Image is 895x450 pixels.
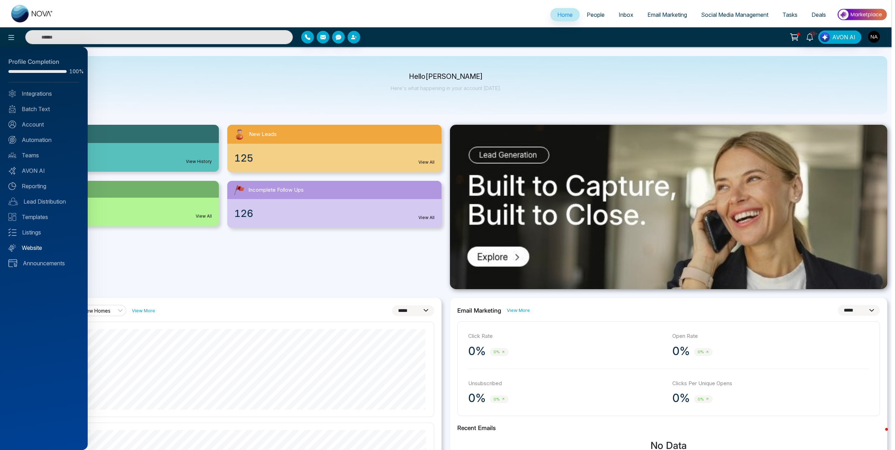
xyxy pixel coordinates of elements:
img: Templates.svg [8,213,16,221]
a: Website [8,244,79,252]
a: Account [8,120,79,129]
a: Integrations [8,89,79,98]
img: Avon-AI.svg [8,167,16,175]
a: Lead Distribution [8,197,79,206]
iframe: Intercom live chat [871,426,888,443]
a: Listings [8,228,79,237]
img: Automation.svg [8,136,16,144]
img: announcements.svg [8,259,17,267]
img: batch_text_white.png [8,105,16,113]
a: Teams [8,151,79,159]
img: Lead-dist.svg [8,198,18,205]
img: Account.svg [8,121,16,128]
a: Reporting [8,182,79,190]
img: Listings.svg [8,229,16,236]
div: Profile Completion [8,57,79,67]
a: Announcements [8,259,79,267]
a: Templates [8,213,79,221]
img: team.svg [8,151,16,159]
img: Integrated.svg [8,90,16,97]
img: Website.svg [8,244,16,252]
a: Automation [8,136,79,144]
span: 100% [69,69,79,74]
a: Batch Text [8,105,79,113]
img: Reporting.svg [8,182,16,190]
a: AVON AI [8,166,79,175]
